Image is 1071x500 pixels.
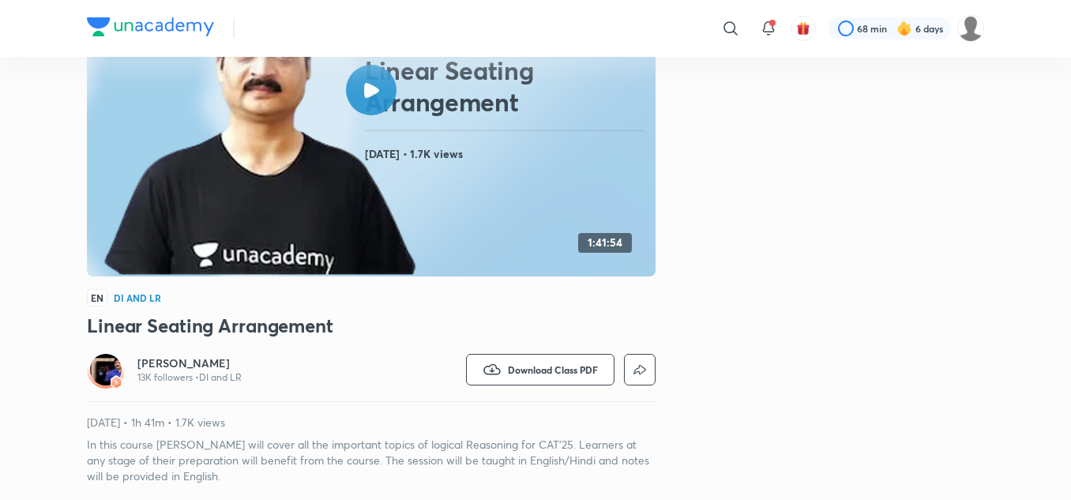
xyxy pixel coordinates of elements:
p: 13K followers • DI and LR [137,371,242,384]
h4: 1:41:54 [588,236,622,250]
img: streak [896,21,912,36]
a: Company Logo [87,17,214,40]
h3: Linear Seating Arrangement [87,313,656,338]
span: Download Class PDF [508,363,598,376]
p: In this course [PERSON_NAME] will cover all the important topics of logical Reasoning for CAT'25.... [87,437,656,484]
img: Avatar [90,354,122,385]
button: Download Class PDF [466,354,614,385]
p: [DATE] • 1h 41m • 1.7K views [87,415,656,430]
a: [PERSON_NAME] [137,355,242,371]
h2: Linear Seating Arrangement [365,55,649,118]
img: subham agarwal [957,15,984,42]
img: Company Logo [87,17,214,36]
span: EN [87,289,107,306]
h4: DI and LR [114,293,160,303]
img: badge [111,377,122,388]
img: avatar [796,21,810,36]
a: Avatarbadge [87,351,125,389]
h4: [DATE] • 1.7K views [365,144,649,164]
button: avatar [791,16,816,41]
